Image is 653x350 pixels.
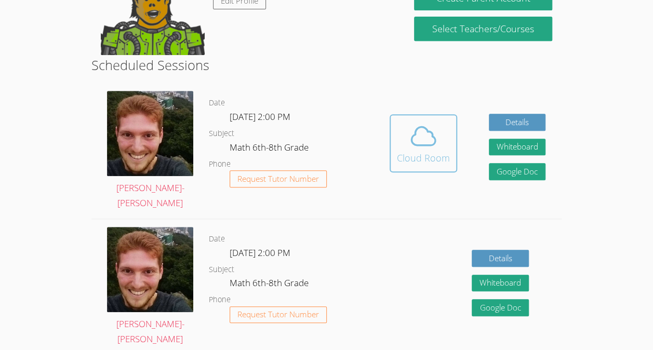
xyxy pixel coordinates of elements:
img: avatar.png [107,227,193,312]
span: Request Tutor Number [237,175,319,183]
dd: Math 6th-8th Grade [230,140,311,158]
button: Request Tutor Number [230,306,327,324]
button: Request Tutor Number [230,170,327,187]
dt: Date [209,97,225,110]
button: Whiteboard [472,275,529,292]
dt: Phone [209,158,231,171]
span: Request Tutor Number [237,311,319,318]
button: Cloud Room [390,114,457,172]
button: Whiteboard [489,139,546,156]
img: avatar.png [107,91,193,176]
dt: Phone [209,293,231,306]
h2: Scheduled Sessions [91,55,562,75]
a: [PERSON_NAME]-[PERSON_NAME] [107,227,193,347]
div: Cloud Room [397,151,450,165]
dd: Math 6th-8th Grade [230,276,311,293]
dt: Subject [209,263,234,276]
a: Details [472,250,529,267]
a: Select Teachers/Courses [414,17,552,41]
a: [PERSON_NAME]-[PERSON_NAME] [107,91,193,211]
span: [DATE] 2:00 PM [230,247,290,259]
dt: Subject [209,127,234,140]
a: Details [489,114,546,131]
a: Google Doc [489,163,546,180]
span: [DATE] 2:00 PM [230,111,290,123]
a: Google Doc [472,299,529,316]
dt: Date [209,233,225,246]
